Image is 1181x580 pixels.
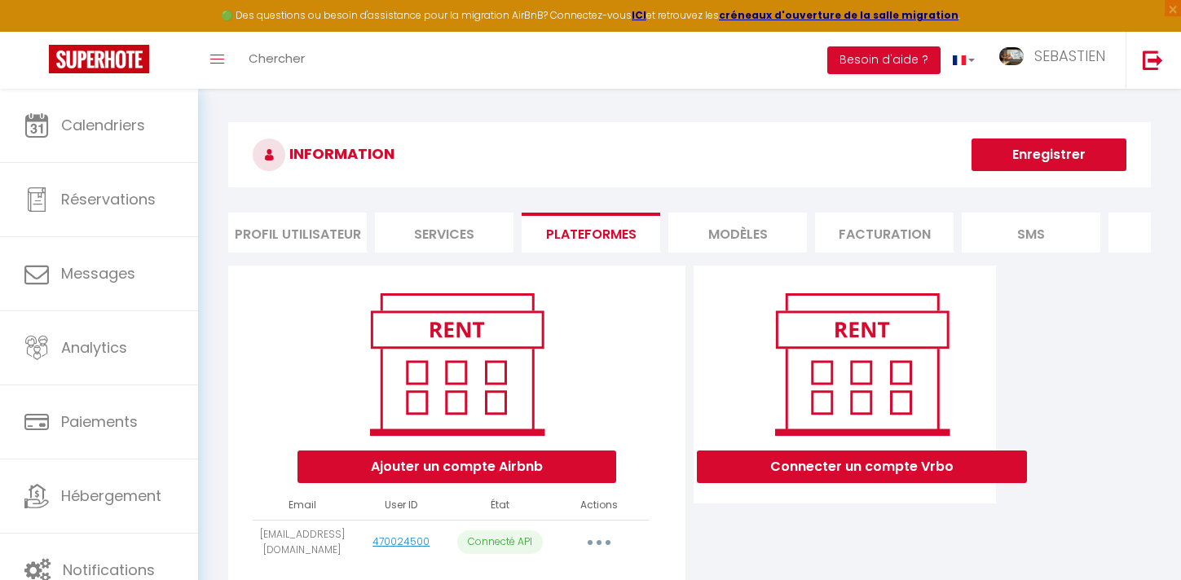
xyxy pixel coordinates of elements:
[61,337,127,358] span: Analytics
[249,50,305,67] span: Chercher
[61,411,138,432] span: Paiements
[63,560,155,580] span: Notifications
[228,213,367,253] li: Profil Utilisateur
[987,32,1126,89] a: ... SEBASTIEN
[253,520,351,565] td: [EMAIL_ADDRESS][DOMAIN_NAME]
[451,491,549,520] th: État
[827,46,941,74] button: Besoin d'aide ?
[236,32,317,89] a: Chercher
[61,263,135,283] span: Messages
[61,115,145,135] span: Calendriers
[758,286,966,442] img: rent.png
[353,286,561,442] img: rent.png
[815,213,954,253] li: Facturation
[253,491,351,520] th: Email
[49,45,149,73] img: Super Booking
[719,8,958,22] a: créneaux d'ouverture de la salle migration
[61,189,156,209] span: Réservations
[999,47,1024,66] img: ...
[972,138,1126,171] button: Enregistrer
[375,213,513,253] li: Services
[668,213,807,253] li: MODÈLES
[61,486,161,506] span: Hébergement
[1143,50,1163,70] img: logout
[1034,46,1105,66] span: SEBASTIEN
[632,8,646,22] a: ICI
[522,213,660,253] li: Plateformes
[372,534,430,548] a: 470024500
[352,491,451,520] th: User ID
[297,450,616,483] button: Ajouter un compte Airbnb
[962,213,1100,253] li: SMS
[549,491,648,520] th: Actions
[228,122,1151,187] h3: INFORMATION
[457,530,543,554] p: Connecté API
[697,450,1027,483] button: Connecter un compte Vrbo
